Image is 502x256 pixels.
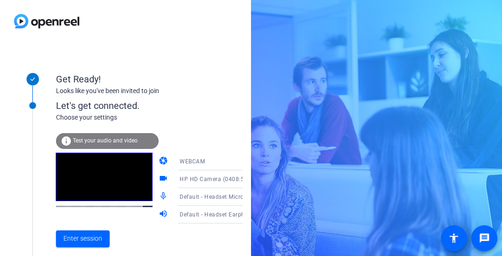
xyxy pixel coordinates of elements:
mat-icon: volume_up [159,209,170,220]
div: Choose your settings [56,113,262,122]
mat-icon: info [61,135,72,147]
div: Get Ready! [56,72,243,86]
span: Default - Headset Microphone (Poly Blackwire 3310 Series) (047f:430b) [180,193,374,200]
button: Enter session [56,230,110,247]
span: Test your audio and video [73,137,138,144]
div: Looks like you've been invited to join [56,86,243,96]
span: WEBCAM [180,158,205,165]
div: Let's get connected. [56,99,262,113]
mat-icon: message [479,233,490,244]
mat-icon: videocam [159,174,170,185]
span: HP HD Camera (0408:5348) [180,175,257,182]
span: Default - Headset Earphone (Poly Blackwire 3310 Series) (047f:430b) [180,210,368,218]
mat-icon: mic_none [159,191,170,202]
mat-icon: accessibility [448,233,460,244]
mat-icon: camera [159,156,170,167]
span: Enter session [63,234,102,243]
